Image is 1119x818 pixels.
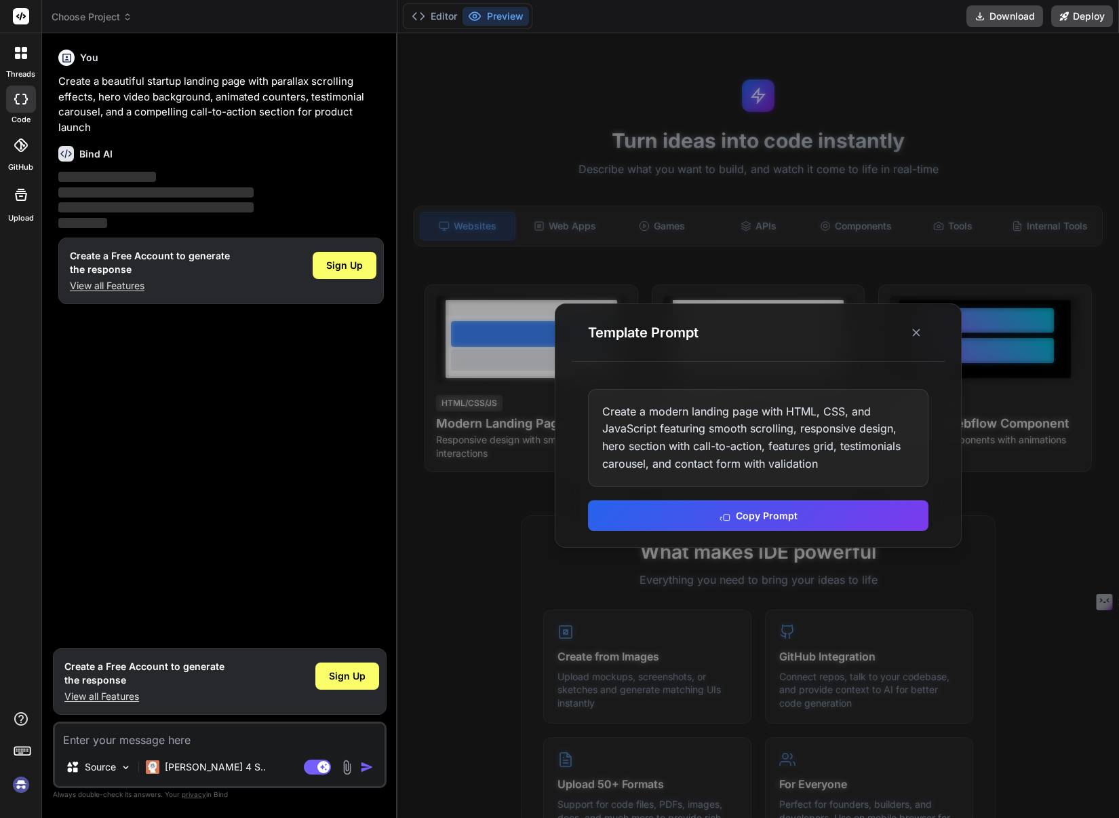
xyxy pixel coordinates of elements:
p: View all Features [70,279,230,293]
h6: You [80,51,98,64]
span: privacy [182,790,206,798]
label: threads [6,69,35,80]
h1: Create a Free Account to generate the response [64,660,224,687]
p: Create a beautiful startup landing page with parallax scrolling effects, hero video background, a... [58,74,384,135]
span: ‌ [58,218,107,228]
span: Choose Project [52,10,132,24]
img: Pick Models [120,762,132,773]
button: Preview [463,7,529,26]
img: Claude 4 Sonnet [146,760,159,774]
span: ‌ [58,172,156,182]
label: GitHub [8,162,33,173]
h3: Template Prompt [588,323,699,342]
p: Source [85,760,116,774]
span: ‌ [58,187,254,198]
span: Sign Up [326,259,363,272]
button: Download [966,5,1043,27]
h1: Create a Free Account to generate the response [70,249,230,276]
img: signin [9,773,33,796]
label: code [12,114,31,126]
p: View all Features [64,690,224,703]
img: attachment [339,760,355,775]
span: ‌ [58,202,254,212]
button: Copy Prompt [588,500,928,531]
p: [PERSON_NAME] 4 S.. [165,760,266,774]
button: Deploy [1051,5,1113,27]
span: Sign Up [329,669,366,683]
label: Upload [8,212,34,224]
h6: Bind AI [79,147,113,161]
button: Editor [406,7,463,26]
div: Create a modern landing page with HTML, CSS, and JavaScript featuring smooth scrolling, responsiv... [588,389,928,487]
p: Always double-check its answers. Your in Bind [53,788,387,801]
img: icon [360,760,374,774]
